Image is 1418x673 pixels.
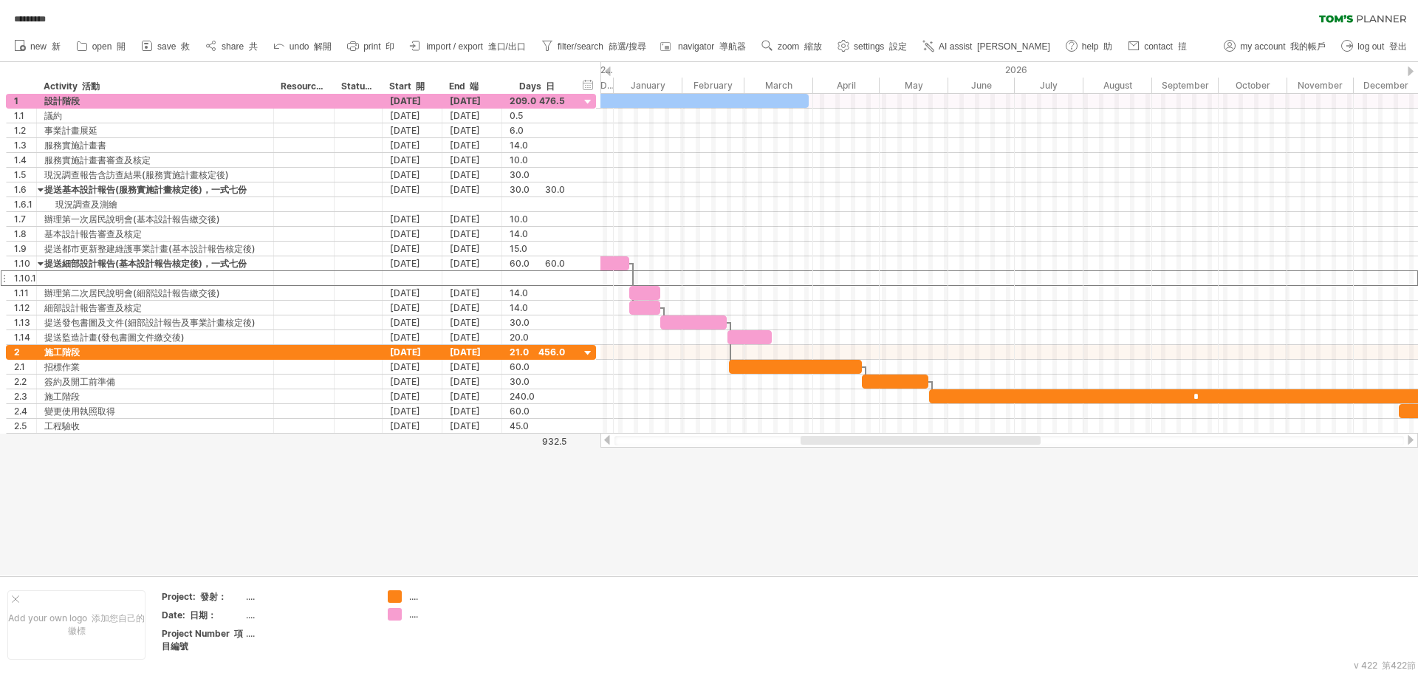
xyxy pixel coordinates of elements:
div: 1.10.1 [14,271,36,285]
a: log out 登出 [1337,37,1411,56]
div: [DATE] [383,301,442,315]
div: [DATE] [383,242,442,256]
div: [DATE] [442,419,502,433]
a: help 助 [1062,37,1117,56]
div: [DATE] [442,242,502,256]
div: Project Number [162,627,243,652]
a: filter/search 篩選/搜尋 [538,37,651,56]
div: 932.5 [503,436,566,447]
div: July 2026 [1015,78,1083,93]
span: my account [1240,41,1326,52]
div: 2 [14,345,36,359]
div: [DATE] [442,330,502,344]
a: import / export 進口/出口 [406,37,530,56]
div: [DATE] [383,404,442,418]
font: 導航器 [719,41,746,52]
div: 1.10 [14,256,36,270]
span: share [222,41,258,52]
div: [DATE] [442,315,502,329]
div: 45.0 [510,419,565,433]
div: [DATE] [442,212,502,226]
div: 1.7 [14,212,36,226]
div: 2.2 [14,375,36,389]
div: 6.0 [510,123,565,137]
div: [DATE] [442,375,502,389]
div: 2.1 [14,360,36,374]
div: [DATE] [383,315,442,329]
div: Status [341,79,374,94]
div: [DATE] [383,94,442,108]
div: .... [246,627,370,640]
font: 進口/出口 [488,41,526,52]
div: [DATE] [442,227,502,241]
a: contact 㨟 [1124,37,1191,56]
div: [DATE] [442,360,502,374]
div: 14.0 [510,301,565,315]
div: 1.14 [14,330,36,344]
font: 日期： [190,609,216,621]
div: .... [246,609,370,621]
div: v 422 [1354,660,1416,672]
span: AI assist [939,41,1050,52]
font: 設定 [889,41,907,52]
span: navigator [678,41,746,52]
span: zoom [778,41,822,52]
span: open [92,41,126,52]
div: End [449,79,493,94]
div: May 2026 [880,78,948,93]
div: [DATE] [442,286,502,300]
div: 1.1 [14,109,36,123]
font: 篩選/搜尋 [609,41,646,52]
div: [DATE] [442,404,502,418]
div: [DATE] [383,256,442,270]
div: 10.0 [510,212,565,226]
font: 共 [249,41,258,52]
div: 施工階段 [44,389,266,403]
div: .... [246,590,370,603]
div: Add your own logo [7,590,145,660]
div: 服務實施計畫書審查及核定 [44,153,266,167]
div: 招標作業 [44,360,266,374]
span: import / export [426,41,526,52]
div: 14.0 [510,138,565,152]
div: April 2026 [813,78,880,93]
div: 2.5 [14,419,36,433]
div: 設計階段 [44,94,266,108]
font: 開 [416,81,425,92]
div: 提送監造計畫(發包書圖文件繳交後) [44,330,266,344]
div: 14.0 [510,227,565,241]
div: 變更使用執照取得 [44,404,266,418]
a: save 救 [137,37,194,56]
div: 1.3 [14,138,36,152]
div: [DATE] [383,389,442,403]
div: 施工階段 [44,345,266,359]
font: 解開 [314,41,332,52]
font: 印 [386,41,394,52]
div: 0.5 [510,109,565,123]
div: 工程驗收 [44,419,266,433]
div: March 2026 [744,78,813,93]
div: 20.0 [510,330,565,344]
div: [DATE] [442,182,502,197]
div: 辦理第一次居民說明會(基本設計報告繳交後) [44,212,266,226]
span: save [157,41,190,52]
div: Date: [162,609,243,621]
div: 1.6.1 [14,197,36,211]
div: [DATE] [383,168,442,182]
font: 助 [1103,41,1112,52]
div: [DATE] [383,360,442,374]
div: [DATE] [442,168,502,182]
div: 1.6 [14,182,36,197]
font: 發射： [200,591,227,602]
div: 提送基本設計報告(服務實施計畫核定後)，一式七份 [44,182,266,197]
font: 端 [470,81,479,92]
font: 添加您自己的徽標 [68,612,145,636]
div: 21.0 [510,345,565,359]
div: August 2026 [1083,78,1152,93]
div: 提送細部設計報告(基本設計報告核定後)，一式七份 [44,256,266,270]
div: Start [389,79,434,94]
div: [DATE] [442,301,502,315]
div: Resource [281,79,326,94]
a: open 開 [72,37,130,56]
div: Activity [44,79,265,94]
